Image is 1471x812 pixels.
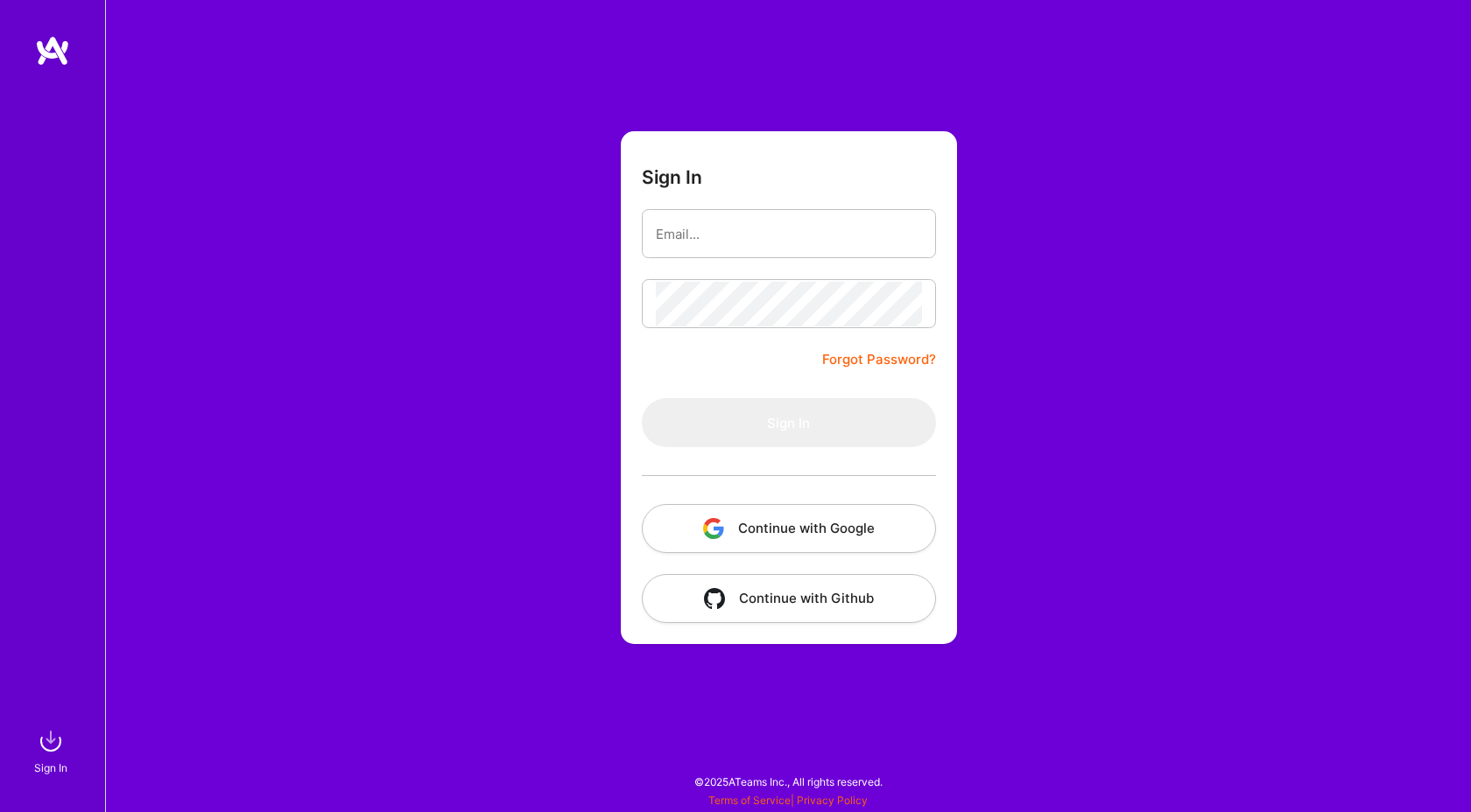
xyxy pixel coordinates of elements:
[703,518,724,539] img: icon
[642,398,936,447] button: Sign In
[642,574,936,623] button: Continue with Github
[34,759,67,777] div: Sign In
[642,504,936,553] button: Continue with Google
[105,759,1471,803] div: © 2025 ATeams Inc., All rights reserved.
[704,588,725,609] img: icon
[656,212,922,256] input: Email...
[35,35,70,66] img: logo
[797,794,868,807] a: Privacy Policy
[708,794,791,807] a: Terms of Service
[708,794,868,807] span: |
[33,724,68,759] img: sign in
[37,724,68,777] a: sign inSign In
[642,166,702,188] h3: Sign In
[822,349,936,370] a: Forgot Password?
